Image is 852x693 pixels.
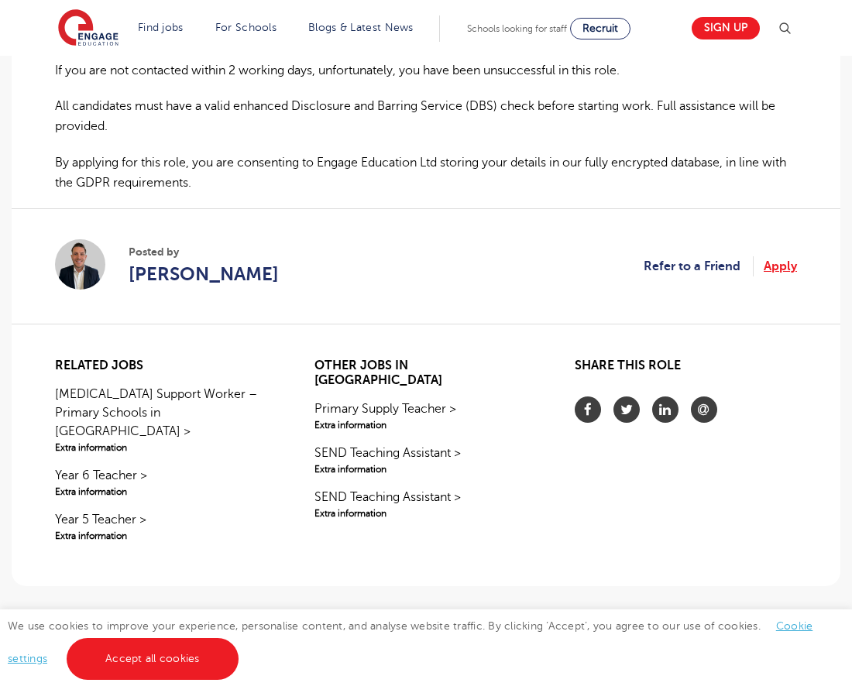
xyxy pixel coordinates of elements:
[764,256,797,276] a: Apply
[58,9,119,48] img: Engage Education
[570,18,630,39] a: Recruit
[215,22,277,33] a: For Schools
[55,466,277,499] a: Year 6 Teacher >Extra information
[314,400,537,432] a: Primary Supply Teacher >Extra information
[575,359,797,381] h2: Share this role
[55,441,277,455] span: Extra information
[467,23,567,34] span: Schools looking for staff
[129,260,279,288] a: [PERSON_NAME]
[55,485,277,499] span: Extra information
[314,488,537,520] a: SEND Teaching Assistant >Extra information
[55,510,277,543] a: Year 5 Teacher >Extra information
[55,153,797,194] p: By applying for this role, you are consenting to Engage Education Ltd storing your details in our...
[314,462,537,476] span: Extra information
[8,620,812,664] span: We use cookies to improve your experience, personalise content, and analyse website traffic. By c...
[67,638,239,680] a: Accept all cookies
[314,444,537,476] a: SEND Teaching Assistant >Extra information
[55,96,797,137] p: All candidates must have a valid enhanced Disclosure and Barring Service (DBS) check before start...
[138,22,184,33] a: Find jobs
[55,529,277,543] span: Extra information
[582,22,618,34] span: Recruit
[308,22,414,33] a: Blogs & Latest News
[55,359,277,373] h2: Related jobs
[314,359,537,388] h2: Other jobs in [GEOGRAPHIC_DATA]
[55,60,797,81] p: If you are not contacted within 2 working days, unfortunately, you have been unsuccessful in this...
[314,506,537,520] span: Extra information
[55,385,277,455] a: [MEDICAL_DATA] Support Worker – Primary Schools in [GEOGRAPHIC_DATA] >Extra information
[644,256,754,276] a: Refer to a Friend
[692,17,760,39] a: Sign up
[129,244,279,260] span: Posted by
[314,418,537,432] span: Extra information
